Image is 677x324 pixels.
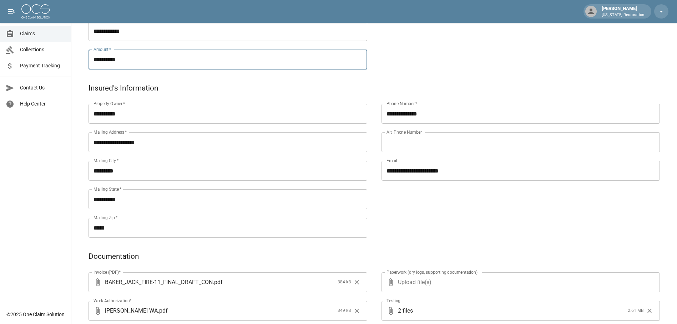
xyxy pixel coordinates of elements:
label: Mailing Address [94,129,127,135]
span: 349 kB [338,307,351,314]
label: Property Owner [94,101,125,107]
button: Clear [644,305,655,316]
img: ocs-logo-white-transparent.png [21,4,50,19]
label: Amount [94,46,111,52]
div: © 2025 One Claim Solution [6,311,65,318]
span: 2.61 MB [628,307,643,314]
div: [PERSON_NAME] [599,5,647,18]
label: Phone Number [387,101,417,107]
span: . pdf [158,307,168,315]
label: Email [387,158,397,164]
span: 384 kB [338,279,351,286]
label: Mailing Zip [94,215,118,221]
span: Collections [20,46,65,53]
button: Clear [352,305,362,316]
span: Claims [20,30,65,37]
p: [US_STATE] Restoration [602,12,644,18]
label: Mailing City [94,158,119,164]
span: 2 files [398,301,625,321]
button: open drawer [4,4,19,19]
span: BAKER_JACK_FIRE-11_FINAL_DRAFT_CON [105,278,213,286]
button: Clear [352,277,362,288]
label: Work Authorization* [94,298,132,304]
span: Contact Us [20,84,65,92]
label: Paperwork (dry logs, supporting documentation) [387,269,478,275]
label: Invoice (PDF)* [94,269,121,275]
span: Payment Tracking [20,62,65,70]
span: . pdf [213,278,223,286]
span: [PERSON_NAME] WA [105,307,158,315]
label: Alt. Phone Number [387,129,422,135]
label: Testing [387,298,400,304]
span: Upload file(s) [398,272,641,292]
span: Help Center [20,100,65,108]
label: Mailing State [94,186,121,192]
